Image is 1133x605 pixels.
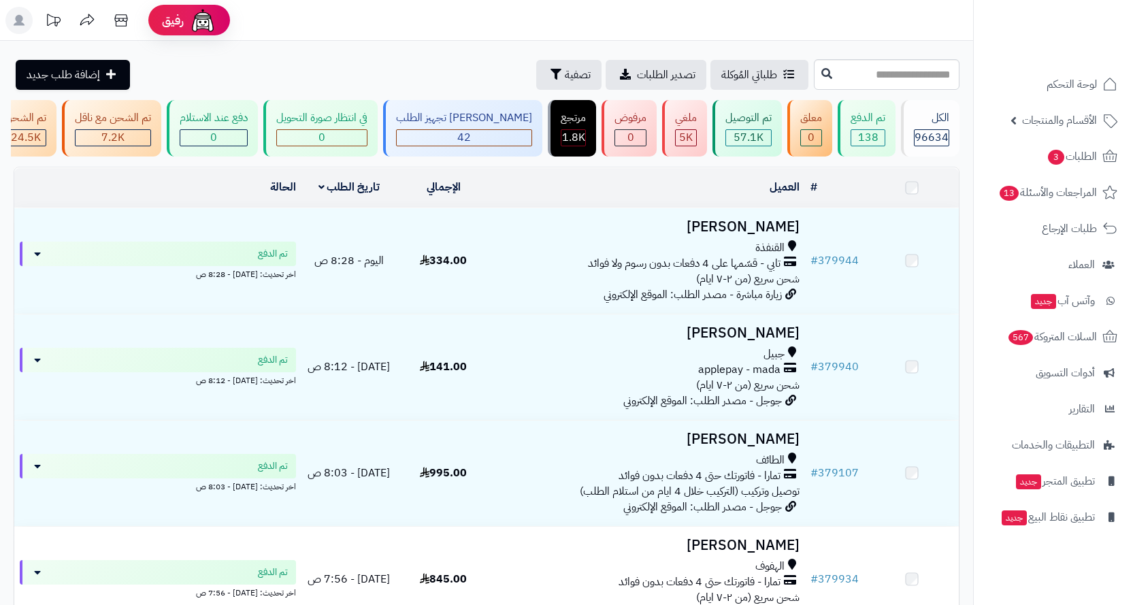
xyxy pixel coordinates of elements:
[314,252,384,269] span: اليوم - 8:28 ص
[1036,363,1095,382] span: أدوات التسويق
[545,100,599,157] a: مرتجع 1.8K
[258,566,288,579] span: تم الدفع
[627,129,634,146] span: 0
[427,179,461,195] a: الإجمالي
[496,538,800,553] h3: [PERSON_NAME]
[1031,294,1056,309] span: جديد
[982,501,1125,534] a: تطبيق نقاط البيعجديد
[810,465,859,481] a: #379107
[27,67,100,83] span: إضافة طلب جديد
[755,240,785,256] span: القنفذة
[679,129,693,146] span: 5K
[276,110,367,126] div: في انتظار صورة التحويل
[982,284,1125,317] a: وآتس آبجديد
[915,129,949,146] span: 96634
[59,100,164,157] a: تم الشحن مع ناقل 7.2K
[261,100,380,157] a: في انتظار صورة التحويل 0
[1002,510,1027,525] span: جديد
[1040,31,1120,59] img: logo-2.png
[982,212,1125,245] a: طلبات الإرجاع
[810,179,817,195] a: #
[420,252,467,269] span: 334.00
[1000,186,1019,201] span: 13
[1012,436,1095,455] span: التطبيقات والخدمات
[1048,150,1065,165] span: 3
[1030,291,1095,310] span: وآتس آب
[698,362,781,378] span: applepay - mada
[277,130,367,146] div: 0
[810,359,859,375] a: #379940
[164,100,261,157] a: دفع عند الاستلام 0
[270,179,296,195] a: الحالة
[308,465,390,481] span: [DATE] - 8:03 ص
[258,459,288,473] span: تم الدفع
[599,100,659,157] a: مرفوض 0
[5,130,46,146] div: 24540
[800,110,822,126] div: معلق
[20,372,296,387] div: اخر تحديث: [DATE] - 8:12 ص
[619,468,781,484] span: تمارا - فاتورتك حتى 4 دفعات بدون فوائد
[1015,472,1095,491] span: تطبيق المتجر
[982,393,1125,425] a: التقارير
[755,559,785,574] span: الهفوف
[637,67,695,83] span: تصدير الطلبات
[318,179,380,195] a: تاريخ الطلب
[710,60,808,90] a: طلباتي المُوكلة
[36,7,70,37] a: تحديثات المنصة
[763,346,785,362] span: جبيل
[810,252,818,269] span: #
[770,179,800,195] a: العميل
[420,571,467,587] span: 845.00
[1007,327,1097,346] span: السلات المتروكة
[676,130,696,146] div: 4998
[982,465,1125,497] a: تطبيق المتجرجديد
[982,357,1125,389] a: أدوات التسويق
[696,271,800,287] span: شحن سريع (من ٢-٧ ايام)
[180,130,247,146] div: 0
[318,129,325,146] span: 0
[696,377,800,393] span: شحن سريع (من ٢-٧ ايام)
[20,585,296,599] div: اخر تحديث: [DATE] - 7:56 ص
[604,287,782,303] span: زيارة مباشرة - مصدر الطلب: الموقع الإلكتروني
[210,129,217,146] span: 0
[606,60,706,90] a: تصدير الطلبات
[75,110,151,126] div: تم الشحن مع ناقل
[308,359,390,375] span: [DATE] - 8:12 ص
[835,100,898,157] a: تم الدفع 138
[785,100,835,157] a: معلق 0
[982,140,1125,173] a: الطلبات3
[675,110,697,126] div: ملغي
[982,429,1125,461] a: التطبيقات والخدمات
[810,359,818,375] span: #
[898,100,962,157] a: الكل96634
[189,7,216,34] img: ai-face.png
[1068,255,1095,274] span: العملاء
[496,219,800,235] h3: [PERSON_NAME]
[851,130,885,146] div: 138
[420,359,467,375] span: 141.00
[851,110,885,126] div: تم الدفع
[998,183,1097,202] span: المراجعات والأسئلة
[308,571,390,587] span: [DATE] - 7:56 ص
[623,393,782,409] span: جوجل - مصدر الطلب: الموقع الإلكتروني
[810,252,859,269] a: #379944
[623,499,782,515] span: جوجل - مصدر الطلب: الموقع الإلكتروني
[1047,147,1097,166] span: الطلبات
[1008,330,1033,346] span: 567
[565,67,591,83] span: تصفية
[20,478,296,493] div: اخر تحديث: [DATE] - 8:03 ص
[619,574,781,590] span: تمارا - فاتورتك حتى 4 دفعات بدون فوائد
[725,110,772,126] div: تم التوصيل
[5,110,46,126] div: تم الشحن
[1022,111,1097,130] span: الأقسام والمنتجات
[659,100,710,157] a: ملغي 5K
[1047,75,1097,94] span: لوحة التحكم
[726,130,771,146] div: 57050
[420,465,467,481] span: 995.00
[858,129,879,146] span: 138
[180,110,248,126] div: دفع عند الاستلام
[982,321,1125,353] a: السلات المتروكة567
[580,483,800,500] span: توصيل وتركيب (التركيب خلال 4 ايام من استلام الطلب)
[258,247,288,261] span: تم الدفع
[1000,508,1095,527] span: تطبيق نقاط البيع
